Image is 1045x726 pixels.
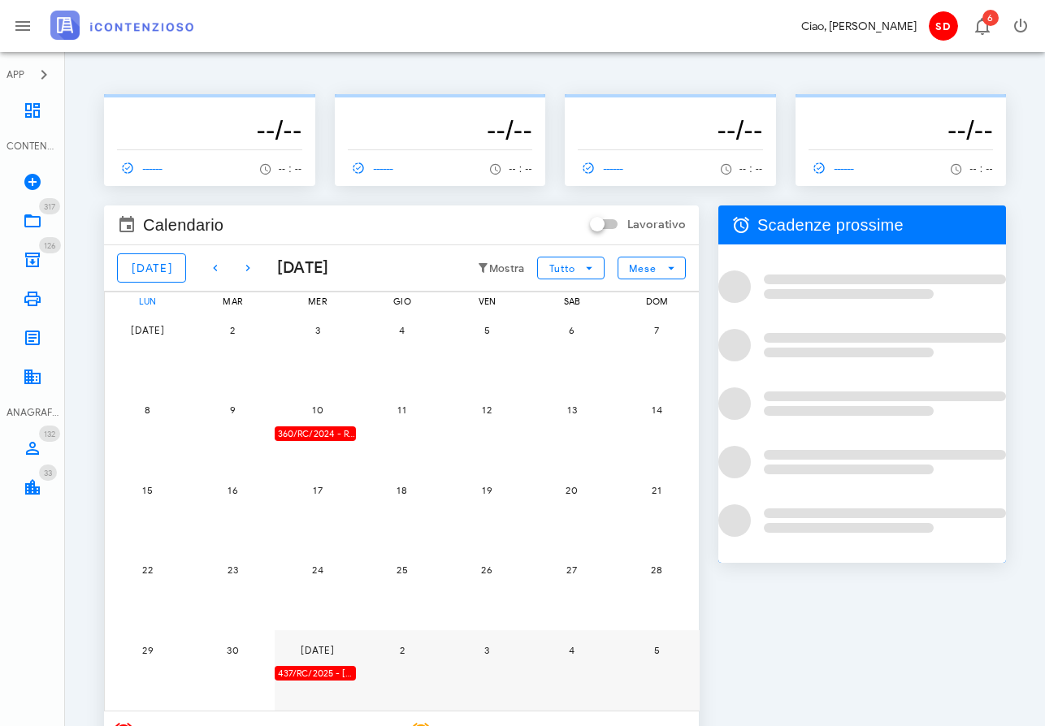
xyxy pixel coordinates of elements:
[117,114,302,146] h3: --/--
[189,292,275,310] div: mar
[132,633,164,666] button: 29
[301,404,334,416] span: 10
[300,644,336,656] span: [DATE]
[969,163,993,175] span: -- : --
[7,139,59,153] div: CONTENZIOSO
[117,161,164,175] span: ------
[982,10,999,26] span: Distintivo
[640,554,673,586] button: 28
[216,633,249,666] button: 30
[640,313,673,346] button: 7
[264,256,329,280] div: [DATE]
[578,161,625,175] span: ------
[549,262,575,274] span: Tutto
[117,157,171,179] a: ------
[132,644,164,656] span: 29
[618,257,686,279] button: Mese
[216,404,249,416] span: 9
[556,324,588,336] span: 6
[348,114,533,146] h3: --/--
[556,554,588,586] button: 27
[386,564,418,576] span: 25
[131,261,172,275] span: [DATE]
[301,564,334,576] span: 24
[470,313,503,346] button: 5
[556,633,588,666] button: 4
[50,11,193,40] img: logo-text-2x.png
[132,404,164,416] span: 8
[216,394,249,426] button: 9
[348,101,533,114] p: --------------
[529,292,614,310] div: sab
[556,394,588,426] button: 13
[509,163,532,175] span: -- : --
[470,473,503,506] button: 19
[386,404,418,416] span: 11
[143,212,223,238] span: Calendario
[301,324,334,336] span: 3
[386,324,418,336] span: 4
[132,313,164,346] button: [DATE]
[44,468,52,478] span: 33
[216,324,249,336] span: 2
[44,240,56,251] span: 126
[801,18,917,35] div: Ciao, [PERSON_NAME]
[216,313,249,346] button: 2
[301,484,334,496] span: 17
[614,292,700,310] div: dom
[275,666,356,681] div: 437/RC/2025 - [PERSON_NAME] - Inviare Ricorso
[7,405,59,420] div: ANAGRAFICA
[628,262,657,274] span: Mese
[470,564,503,576] span: 26
[809,157,862,179] a: ------
[39,198,60,214] span: Distintivo
[301,313,334,346] button: 3
[386,644,418,656] span: 2
[39,426,60,442] span: Distintivo
[301,554,334,586] button: 24
[301,394,334,426] button: 10
[640,484,673,496] span: 21
[962,6,1001,45] button: Distintivo
[578,114,763,146] h3: --/--
[470,554,503,586] button: 26
[923,6,962,45] button: SD
[556,484,588,496] span: 20
[578,101,763,114] p: --------------
[627,217,686,233] label: Lavorativo
[117,101,302,114] p: --------------
[132,473,164,506] button: 15
[578,157,631,179] a: ------
[386,554,418,586] button: 25
[44,201,55,212] span: 317
[386,484,418,496] span: 18
[640,404,673,416] span: 14
[386,633,418,666] button: 2
[275,292,360,310] div: mer
[130,324,166,336] span: [DATE]
[301,633,334,666] button: [DATE]
[105,292,190,310] div: lun
[640,324,673,336] span: 7
[640,473,673,506] button: 21
[132,484,164,496] span: 15
[275,426,356,442] div: 360/RC/2024 - Rosario Amore - Impugnare la Decisione del Giudice
[216,554,249,586] button: 23
[470,633,503,666] button: 3
[470,324,503,336] span: 5
[470,484,503,496] span: 19
[132,394,164,426] button: 8
[39,465,57,481] span: Distintivo
[640,644,673,656] span: 5
[216,484,249,496] span: 16
[556,644,588,656] span: 4
[386,313,418,346] button: 4
[470,644,503,656] span: 3
[489,262,525,275] small: Mostra
[640,394,673,426] button: 14
[757,212,904,238] span: Scadenze prossime
[216,564,249,576] span: 23
[809,161,856,175] span: ------
[279,163,302,175] span: -- : --
[640,633,673,666] button: 5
